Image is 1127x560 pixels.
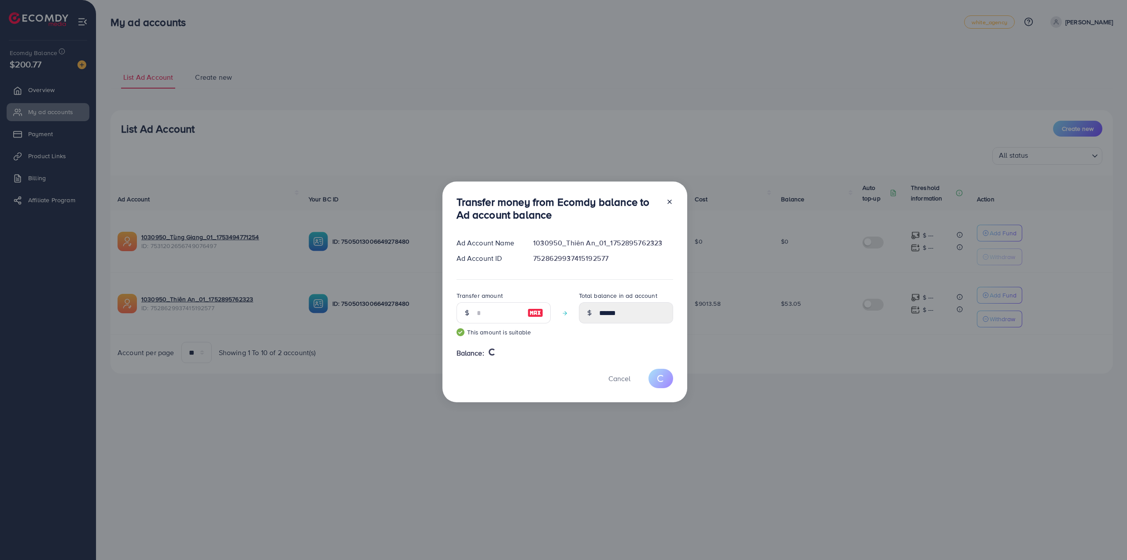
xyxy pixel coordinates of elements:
[597,369,641,388] button: Cancel
[449,238,527,248] div: Ad Account Name
[457,348,484,358] span: Balance:
[449,253,527,263] div: Ad Account ID
[579,291,657,300] label: Total balance in ad account
[457,291,503,300] label: Transfer amount
[457,196,659,221] h3: Transfer money from Ecomdy balance to Ad account balance
[526,238,680,248] div: 1030950_Thiên An_01_1752895762323
[526,253,680,263] div: 7528629937415192577
[457,328,551,337] small: This amount is suitable
[1090,520,1120,553] iframe: Chat
[457,328,464,336] img: guide
[608,374,630,383] span: Cancel
[527,308,543,318] img: image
